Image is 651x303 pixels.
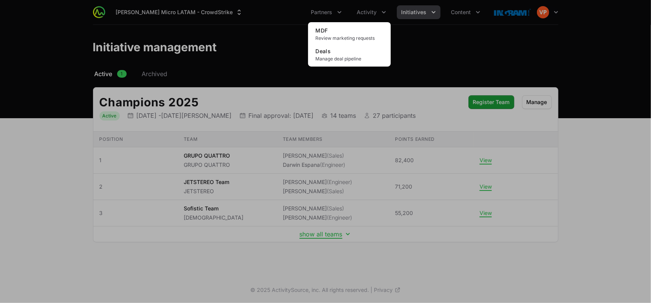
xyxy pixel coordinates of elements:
[310,44,389,65] a: DealsManage deal pipeline
[105,5,485,19] div: Main navigation
[316,27,328,34] span: MDF
[316,35,383,41] span: Review marketing requests
[310,24,389,44] a: MDFReview marketing requests
[352,5,391,19] div: Activity menu
[316,56,383,62] span: Manage deal pipeline
[316,48,331,54] span: Deals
